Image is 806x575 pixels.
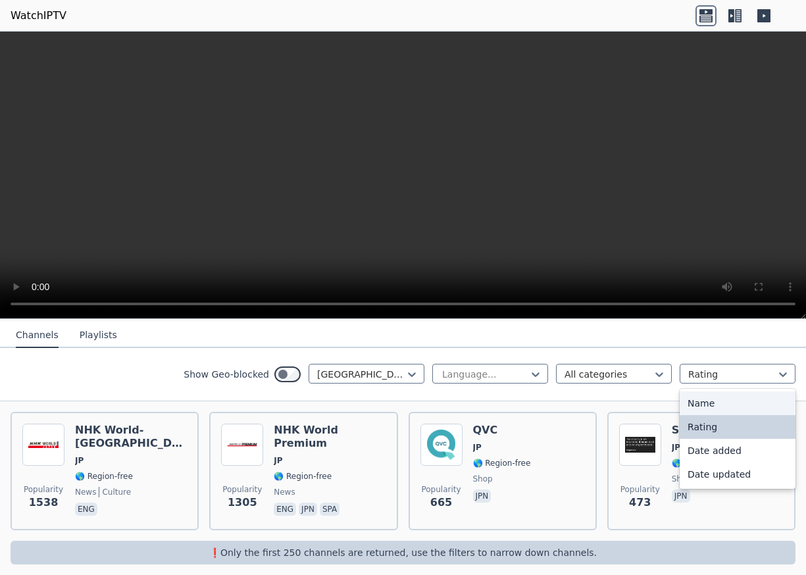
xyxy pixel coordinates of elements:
span: 665 [430,495,452,511]
span: 🌎 Region-free [75,471,133,482]
span: 1305 [228,495,257,511]
img: Shop Channel [619,424,661,466]
img: QVC [420,424,463,466]
span: JP [274,455,282,466]
div: Name [680,391,795,415]
label: Show Geo-blocked [184,368,269,381]
span: 🌎 Region-free [473,458,531,468]
span: Popularity [620,484,660,495]
span: news [274,487,295,497]
p: jpn [672,489,690,503]
h6: NHK World Premium [274,424,386,450]
span: news [75,487,96,497]
p: spa [320,503,340,516]
p: eng [75,503,97,516]
span: 473 [629,495,651,511]
h6: NHK World-[GEOGRAPHIC_DATA] [75,424,187,450]
a: WatchIPTV [11,8,66,24]
span: Popularity [421,484,461,495]
span: Popularity [24,484,63,495]
p: jpn [473,489,491,503]
span: JP [672,442,680,453]
span: 1538 [29,495,59,511]
span: culture [99,487,131,497]
img: NHK World-Japan [22,424,64,466]
span: JP [473,442,482,453]
span: shop [473,474,493,484]
div: Rating [680,415,795,439]
p: eng [274,503,296,516]
p: jpn [299,503,317,516]
h6: Shop Channel [672,424,753,437]
div: Date added [680,439,795,463]
button: Channels [16,323,59,348]
span: JP [75,455,84,466]
span: Popularity [222,484,262,495]
span: 🌎 Region-free [672,458,730,468]
h6: QVC [473,424,531,437]
span: 🌎 Region-free [274,471,332,482]
img: NHK World Premium [221,424,263,466]
p: ❗️Only the first 250 channels are returned, use the filters to narrow down channels. [16,546,790,559]
span: shop [672,474,692,484]
button: Playlists [80,323,117,348]
div: Date updated [680,463,795,486]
